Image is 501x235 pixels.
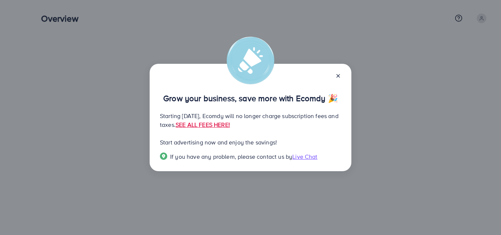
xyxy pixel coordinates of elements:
[160,111,341,129] p: Starting [DATE], Ecomdy will no longer charge subscription fees and taxes.
[176,121,230,129] a: SEE ALL FEES HERE!
[170,153,292,161] span: If you have any problem, please contact us by
[227,37,274,84] img: alert
[292,153,317,161] span: Live Chat
[160,153,167,160] img: Popup guide
[160,94,341,103] p: Grow your business, save more with Ecomdy 🎉
[160,138,341,147] p: Start advertising now and enjoy the savings!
